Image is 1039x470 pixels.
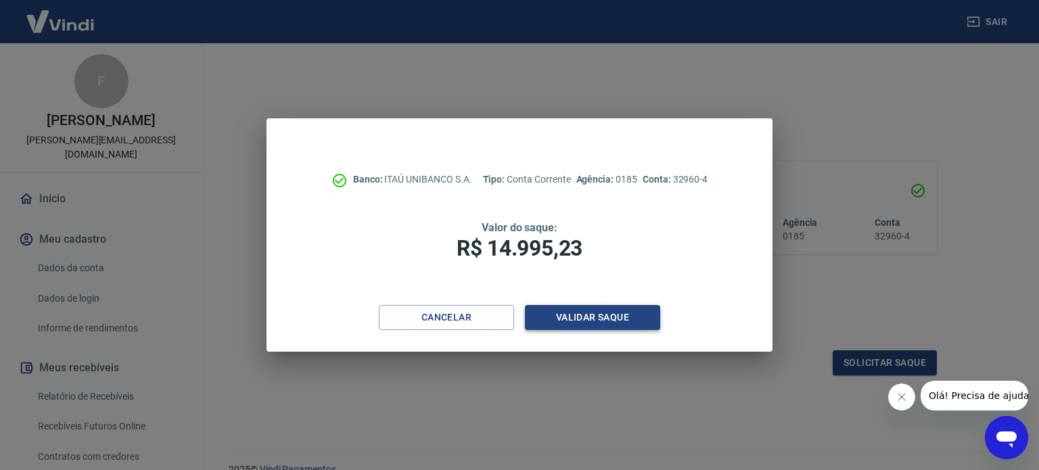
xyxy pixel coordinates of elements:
span: Olá! Precisa de ajuda? [8,9,114,20]
iframe: Botão para abrir a janela de mensagens [985,416,1028,459]
span: Tipo: [483,174,507,185]
span: Agência: [576,174,616,185]
span: Conta: [643,174,673,185]
span: Valor do saque: [482,221,557,234]
span: Banco: [353,174,385,185]
button: Cancelar [379,305,514,330]
p: ITAÚ UNIBANCO S.A. [353,172,472,187]
button: Validar saque [525,305,660,330]
p: 32960-4 [643,172,708,187]
span: R$ 14.995,23 [457,235,582,261]
iframe: Mensagem da empresa [921,381,1028,410]
iframe: Fechar mensagem [888,383,915,410]
p: Conta Corrente [483,172,571,187]
p: 0185 [576,172,637,187]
